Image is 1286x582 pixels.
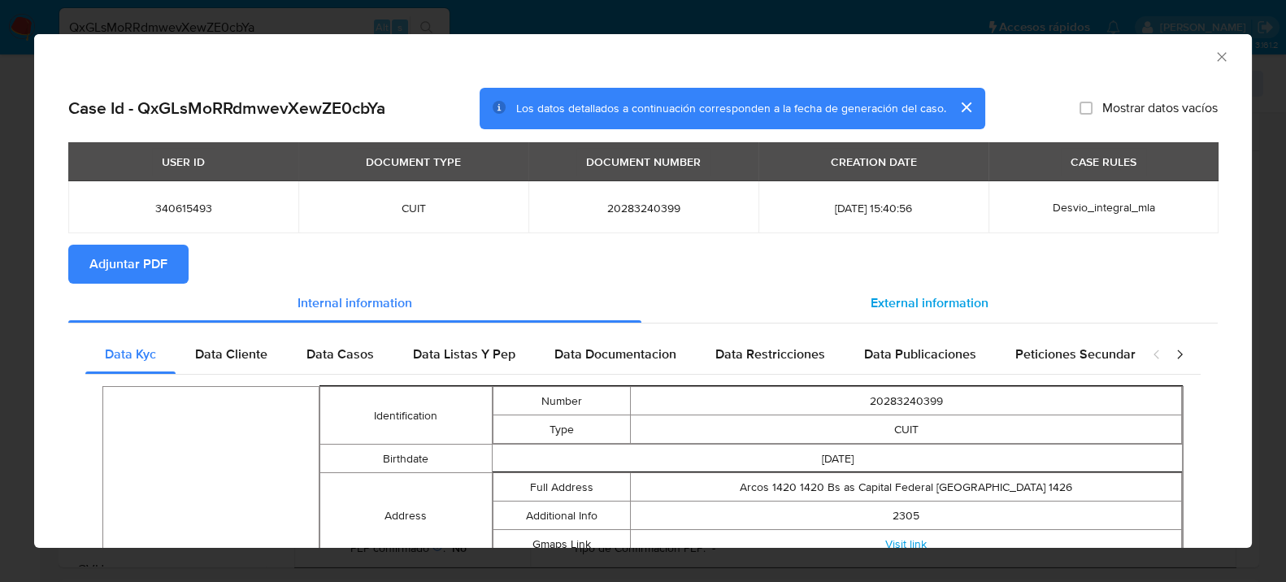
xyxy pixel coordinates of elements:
[493,445,1183,473] td: [DATE]
[85,335,1136,374] div: Detailed internal info
[68,284,1218,323] div: Detailed info
[88,201,279,215] span: 340615493
[493,502,631,530] td: Additional Info
[1061,148,1146,176] div: CASE RULES
[631,502,1182,530] td: 2305
[493,415,631,444] td: Type
[871,293,988,312] span: External information
[1102,100,1218,116] span: Mostrar datos vacíos
[68,98,385,119] h2: Case Id - QxGLsMoRRdmwevXewZE0cbYa
[34,34,1252,548] div: closure-recommendation-modal
[946,88,985,127] button: cerrar
[631,415,1182,444] td: CUIT
[1214,49,1228,63] button: Cerrar ventana
[68,245,189,284] button: Adjuntar PDF
[493,473,631,502] td: Full Address
[319,473,492,559] td: Address
[152,148,215,176] div: USER ID
[778,201,969,215] span: [DATE] 15:40:56
[715,345,825,363] span: Data Restricciones
[885,535,927,551] a: Visit link
[356,148,471,176] div: DOCUMENT TYPE
[493,387,631,415] td: Number
[821,148,927,176] div: CREATION DATE
[1053,199,1155,215] span: Desvio_integral_mla
[89,246,167,282] span: Adjuntar PDF
[548,201,739,215] span: 20283240399
[105,345,156,363] span: Data Kyc
[319,387,492,445] td: Identification
[318,201,509,215] span: CUIT
[864,345,976,363] span: Data Publicaciones
[195,345,267,363] span: Data Cliente
[631,473,1182,502] td: Arcos 1420 1420 Bs as Capital Federal [GEOGRAPHIC_DATA] 1426
[576,148,710,176] div: DOCUMENT NUMBER
[1080,102,1093,115] input: Mostrar datos vacíos
[493,530,631,558] td: Gmaps Link
[306,345,374,363] span: Data Casos
[554,345,676,363] span: Data Documentacion
[413,345,515,363] span: Data Listas Y Pep
[319,445,492,473] td: Birthdate
[631,387,1182,415] td: 20283240399
[1015,345,1153,363] span: Peticiones Secundarias
[516,100,946,116] span: Los datos detallados a continuación corresponden a la fecha de generación del caso.
[298,293,412,312] span: Internal information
